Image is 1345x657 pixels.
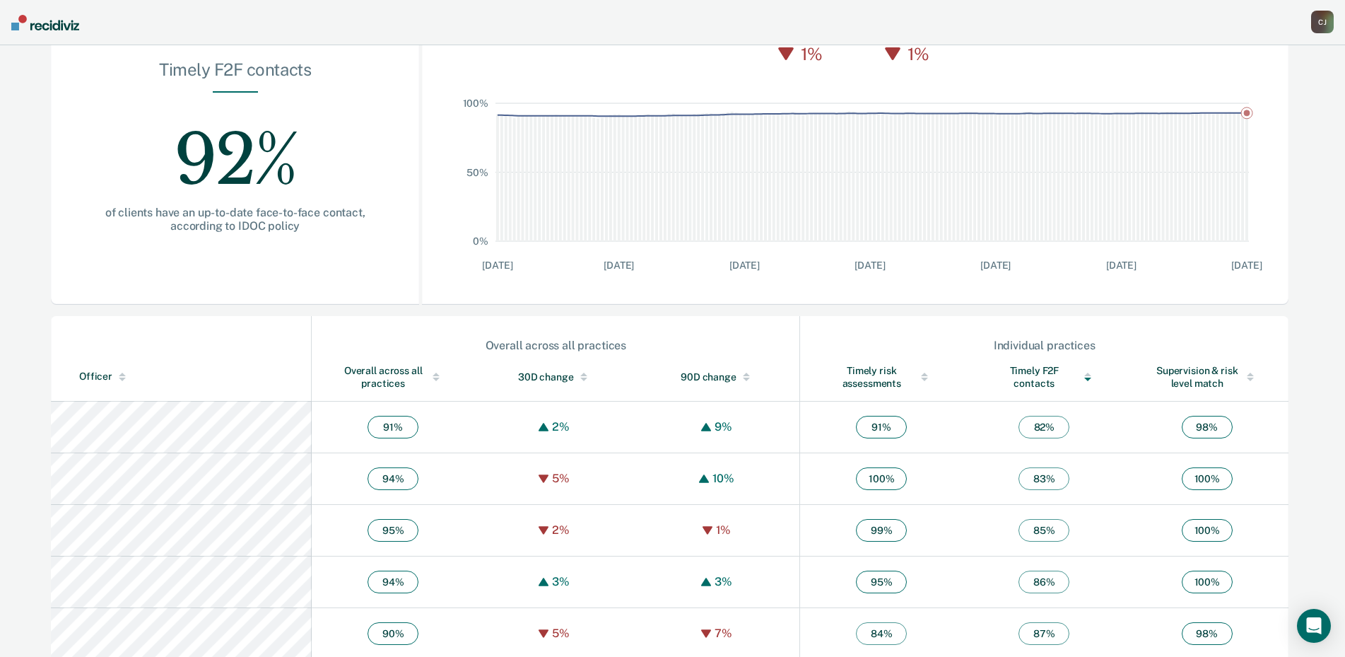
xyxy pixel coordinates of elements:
[800,353,963,402] th: Toggle SortBy
[711,627,736,640] div: 7%
[711,420,736,434] div: 9%
[828,364,934,390] div: Timely risk assessments
[368,416,418,438] span: 91 %
[474,353,637,402] th: Toggle SortBy
[1018,467,1069,490] span: 83 %
[312,353,474,402] th: Toggle SortBy
[1106,260,1137,271] text: [DATE]
[637,353,799,402] th: Toggle SortBy
[1018,416,1069,438] span: 82 %
[963,353,1125,402] th: Toggle SortBy
[797,40,826,68] div: 1%
[548,627,573,640] div: 5%
[980,260,1011,271] text: [DATE]
[1126,353,1288,402] th: Toggle SortBy
[368,571,418,593] span: 94 %
[1182,622,1233,645] span: 98 %
[604,260,634,271] text: [DATE]
[1182,571,1233,593] span: 100 %
[665,371,771,383] div: 90D change
[11,15,79,30] img: Recidiviz
[709,472,739,485] div: 10%
[991,364,1097,390] div: Timely F2F contacts
[856,622,907,645] span: 84 %
[368,519,418,542] span: 95 %
[368,467,418,490] span: 94 %
[548,523,573,537] div: 2%
[79,371,305,383] div: Officer
[312,339,799,352] div: Overall across all practices
[548,472,573,485] div: 5%
[856,519,907,542] span: 99 %
[1297,609,1331,643] div: Open Intercom Messenger
[1018,571,1069,593] span: 86 %
[1018,622,1069,645] span: 87 %
[96,59,374,91] div: Timely F2F contacts
[1182,416,1233,438] span: 98 %
[729,260,760,271] text: [DATE]
[96,206,374,233] div: of clients have an up-to-date face-to-face contact, according to IDOC policy
[711,575,736,588] div: 3%
[712,523,735,537] div: 1%
[1154,364,1260,390] div: Supervision & risk level match
[483,260,513,271] text: [DATE]
[801,339,1288,352] div: Individual practices
[51,353,312,402] th: Toggle SortBy
[855,260,886,271] text: [DATE]
[548,420,573,434] div: 2%
[1311,11,1334,33] button: CJ
[1182,467,1233,490] span: 100 %
[340,364,446,390] div: Overall across all practices
[1311,11,1334,33] div: C J
[1018,519,1069,542] span: 85 %
[856,467,907,490] span: 100 %
[856,416,907,438] span: 91 %
[368,622,418,645] span: 90 %
[1232,260,1262,271] text: [DATE]
[856,571,907,593] span: 95 %
[548,575,573,588] div: 3%
[1182,519,1233,542] span: 100 %
[503,371,609,383] div: 30D change
[904,40,933,68] div: 1%
[96,93,374,206] div: 92%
